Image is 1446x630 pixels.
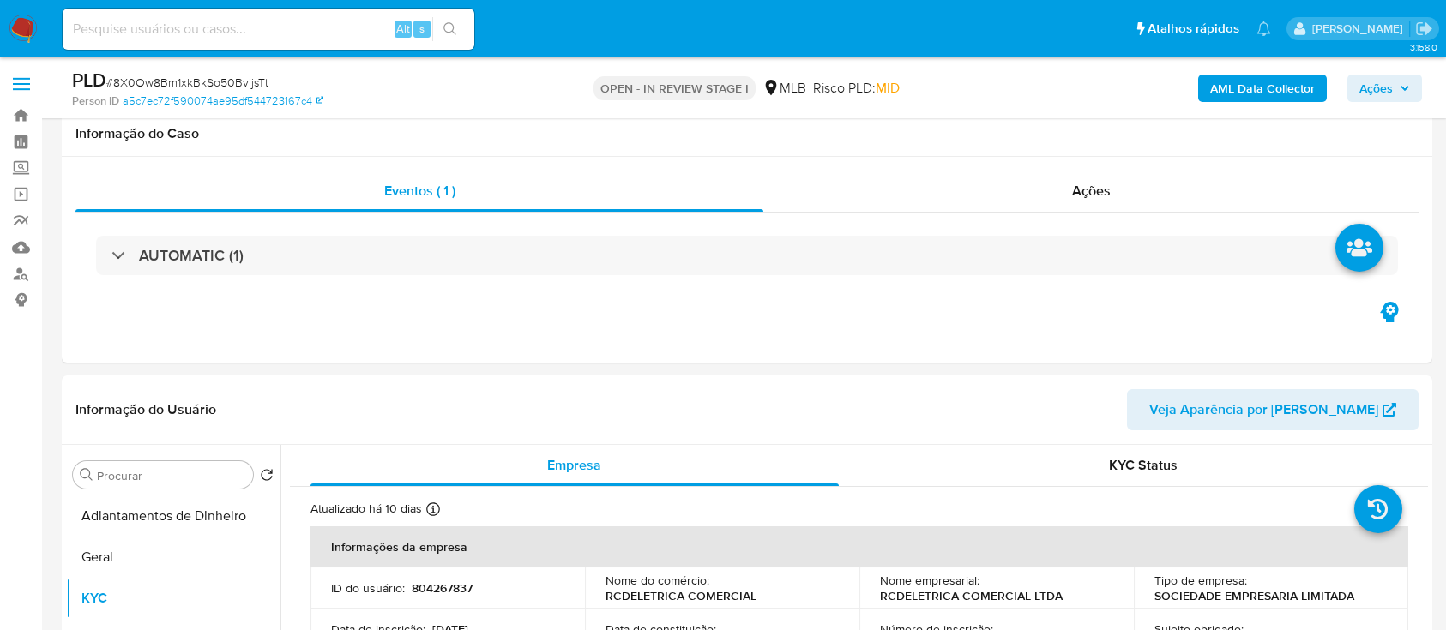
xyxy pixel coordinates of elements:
[880,573,979,588] p: Nome empresarial :
[106,74,268,91] span: # 8X0Ow8Bm1xkBkSo50BvijsTt
[310,526,1408,567] th: Informações da empresa
[606,573,709,588] p: Nome do comércio :
[813,79,900,98] span: Risco PLD:
[593,76,756,100] p: OPEN - IN REVIEW STAGE I
[139,246,244,265] h3: AUTOMATIC (1)
[97,468,246,483] input: Procurar
[880,588,1063,603] p: RCDELETRICA COMERCIAL LTDA
[762,79,806,98] div: MLB
[331,580,405,596] p: ID do usuário :
[1347,75,1422,102] button: Ações
[1072,181,1111,201] span: Ações
[1154,588,1354,603] p: SOCIEDADE EMPRESARIA LIMITADA
[547,455,601,475] span: Empresa
[1149,389,1378,430] span: Veja Aparência por [PERSON_NAME]
[123,93,323,109] a: a5c7ec72f590074ae95df544723167c4
[66,495,280,537] button: Adiantamentos de Dinheiro
[1256,21,1271,36] a: Notificações
[1148,20,1239,38] span: Atalhos rápidos
[72,93,119,109] b: Person ID
[1127,389,1419,430] button: Veja Aparência por [PERSON_NAME]
[1154,573,1247,588] p: Tipo de empresa :
[1210,75,1315,102] b: AML Data Collector
[606,588,756,603] p: RCDELETRICA COMERCIAL
[419,21,425,37] span: s
[432,17,467,41] button: search-icon
[75,401,216,418] h1: Informação do Usuário
[1109,455,1178,475] span: KYC Status
[876,78,900,98] span: MID
[66,537,280,578] button: Geral
[1312,21,1409,37] p: carlos.guerra@mercadopago.com.br
[310,501,422,517] p: Atualizado há 10 dias
[63,18,474,40] input: Pesquise usuários ou casos...
[1359,75,1393,102] span: Ações
[1415,20,1433,38] a: Sair
[96,236,1398,275] div: AUTOMATIC (1)
[1198,75,1327,102] button: AML Data Collector
[72,66,106,93] b: PLD
[384,181,455,201] span: Eventos ( 1 )
[260,468,274,487] button: Retornar ao pedido padrão
[412,580,473,596] p: 804267837
[66,578,280,619] button: KYC
[75,125,1419,142] h1: Informação do Caso
[80,468,93,482] button: Procurar
[396,21,410,37] span: Alt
